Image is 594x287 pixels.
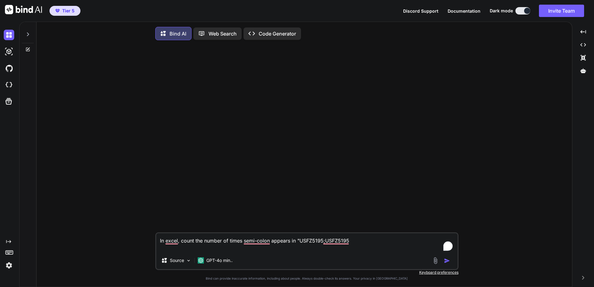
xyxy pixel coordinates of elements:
[206,257,233,264] p: GPT-4o min..
[49,6,80,16] button: premiumTier 5
[62,8,75,14] span: Tier 5
[4,46,14,57] img: darkAi-studio
[4,80,14,90] img: cloudideIcon
[156,233,458,252] textarea: To enrich screen reader interactions, please activate Accessibility in Grammarly extension settings
[209,30,237,37] p: Web Search
[4,63,14,74] img: githubDark
[155,270,458,275] p: Keyboard preferences
[198,257,204,264] img: GPT-4o mini
[444,258,450,264] img: icon
[55,9,60,13] img: premium
[259,30,296,37] p: Code Generator
[155,276,458,281] p: Bind can provide inaccurate information, including about people. Always double-check its answers....
[539,5,584,17] button: Invite Team
[5,5,42,14] img: Bind AI
[170,257,184,264] p: Source
[4,30,14,40] img: darkChat
[170,30,186,37] p: Bind AI
[4,260,14,271] img: settings
[490,8,513,14] span: Dark mode
[432,257,439,264] img: attachment
[186,258,191,263] img: Pick Models
[448,8,480,14] button: Documentation
[403,8,438,14] button: Discord Support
